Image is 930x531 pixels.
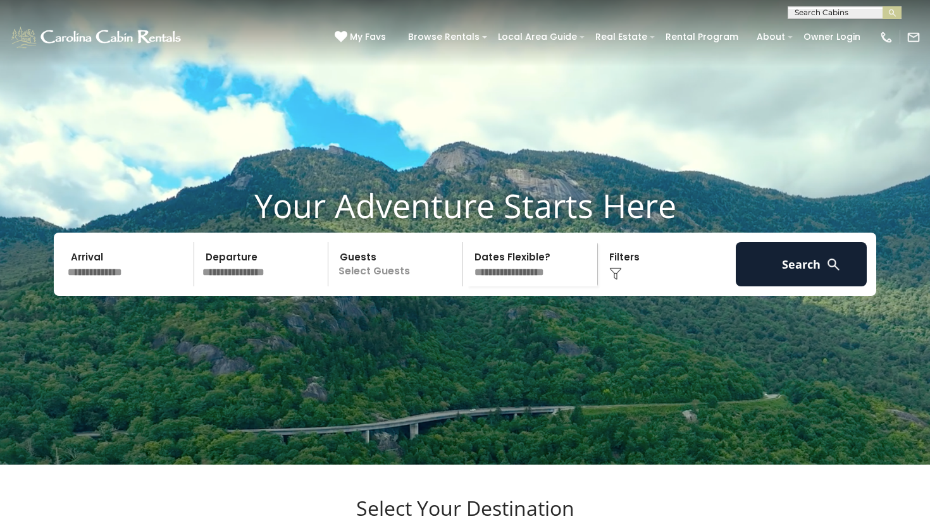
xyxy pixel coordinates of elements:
[826,257,841,272] img: search-regular-white.png
[492,27,583,47] a: Local Area Guide
[332,242,462,286] p: Select Guests
[797,27,867,47] a: Owner Login
[750,27,791,47] a: About
[350,30,386,44] span: My Favs
[609,267,622,280] img: filter--v1.png
[659,27,745,47] a: Rental Program
[402,27,486,47] a: Browse Rentals
[9,25,185,50] img: White-1-1-2.png
[589,27,654,47] a: Real Estate
[907,30,921,44] img: mail-regular-white.png
[335,30,389,44] a: My Favs
[736,242,867,286] button: Search
[879,30,893,44] img: phone-regular-white.png
[9,186,921,225] h1: Your Adventure Starts Here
